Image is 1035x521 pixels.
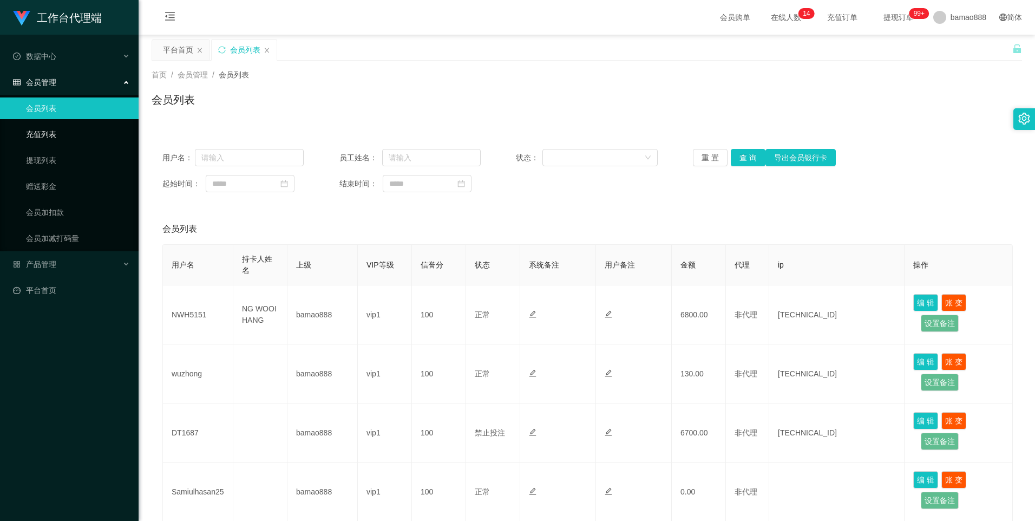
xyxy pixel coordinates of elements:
td: wuzhong [163,344,233,403]
span: 非代理 [735,369,757,378]
i: 图标: appstore-o [13,260,21,268]
button: 编 辑 [913,353,938,370]
td: DT1687 [163,403,233,463]
i: 图标: table [13,79,21,86]
span: VIP等级 [366,260,394,269]
td: 130.00 [672,344,726,403]
p: 4 [807,8,810,19]
button: 账 变 [941,353,966,370]
i: 图标: edit [605,487,612,495]
span: 用户备注 [605,260,635,269]
span: 员工姓名： [339,152,383,164]
a: 图标: dashboard平台首页 [13,279,130,301]
td: 100 [412,285,466,344]
i: 图标: edit [605,428,612,436]
td: [TECHNICAL_ID] [769,344,905,403]
span: / [212,70,214,79]
input: 请输入 [195,149,304,166]
span: ip [778,260,784,269]
td: NG WOOI HANG [233,285,287,344]
span: 正常 [475,369,490,378]
button: 设置备注 [921,433,959,450]
span: 状态： [516,152,542,164]
span: 正常 [475,487,490,496]
td: bamao888 [287,344,358,403]
span: 代理 [735,260,750,269]
button: 编 辑 [913,471,938,489]
span: 金额 [680,260,696,269]
span: 结束时间： [339,178,383,190]
i: 图标: close [264,47,270,54]
button: 编 辑 [913,412,938,429]
button: 导出会员银行卡 [765,149,836,166]
span: / [171,70,173,79]
span: 会员列表 [219,70,249,79]
button: 账 变 [941,294,966,311]
td: [TECHNICAL_ID] [769,403,905,463]
img: logo.9652507e.png [13,11,30,26]
i: 图标: calendar [457,180,465,187]
i: 图标: edit [529,428,536,436]
span: 在线人数 [765,14,807,21]
button: 设置备注 [921,374,959,391]
div: 平台首页 [163,40,193,60]
span: 持卡人姓名 [242,255,272,275]
span: 非代理 [735,428,757,437]
span: 非代理 [735,310,757,319]
h1: 工作台代理端 [37,1,102,35]
span: 起始时间： [162,178,206,190]
span: 禁止投注 [475,428,505,437]
span: 系统备注 [529,260,559,269]
span: 提现订单 [878,14,919,21]
td: [TECHNICAL_ID] [769,285,905,344]
button: 编 辑 [913,294,938,311]
i: 图标: edit [529,369,536,377]
span: 非代理 [735,487,757,496]
td: vip1 [358,403,412,463]
button: 设置备注 [921,315,959,332]
a: 提现列表 [26,149,130,171]
span: 数据中心 [13,52,56,61]
td: bamao888 [287,403,358,463]
td: 6700.00 [672,403,726,463]
a: 会员列表 [26,97,130,119]
td: vip1 [358,344,412,403]
span: 首页 [152,70,167,79]
sup: 14 [798,8,814,19]
a: 会员加减打码量 [26,227,130,249]
i: 图标: unlock [1012,44,1022,54]
td: vip1 [358,285,412,344]
td: 100 [412,344,466,403]
p: 1 [803,8,807,19]
a: 赠送彩金 [26,175,130,197]
button: 账 变 [941,471,966,489]
span: 用户名： [162,152,195,164]
td: bamao888 [287,285,358,344]
button: 重 置 [693,149,728,166]
a: 会员加扣款 [26,201,130,223]
i: 图标: down [645,154,651,162]
span: 操作 [913,260,928,269]
span: 状态 [475,260,490,269]
div: 会员列表 [230,40,260,60]
i: 图标: edit [529,487,536,495]
h1: 会员列表 [152,92,195,108]
i: 图标: edit [605,310,612,318]
td: 6800.00 [672,285,726,344]
button: 查 询 [731,149,765,166]
i: 图标: edit [529,310,536,318]
td: NWH5151 [163,285,233,344]
a: 工作台代理端 [13,13,102,22]
span: 充值订单 [822,14,863,21]
span: 上级 [296,260,311,269]
span: 用户名 [172,260,194,269]
i: 图标: check-circle-o [13,53,21,60]
i: 图标: setting [1018,113,1030,125]
a: 充值列表 [26,123,130,145]
sup: 1060 [909,8,929,19]
i: 图标: calendar [280,180,288,187]
span: 会员管理 [178,70,208,79]
button: 账 变 [941,412,966,429]
i: 图标: edit [605,369,612,377]
span: 信誉分 [421,260,443,269]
